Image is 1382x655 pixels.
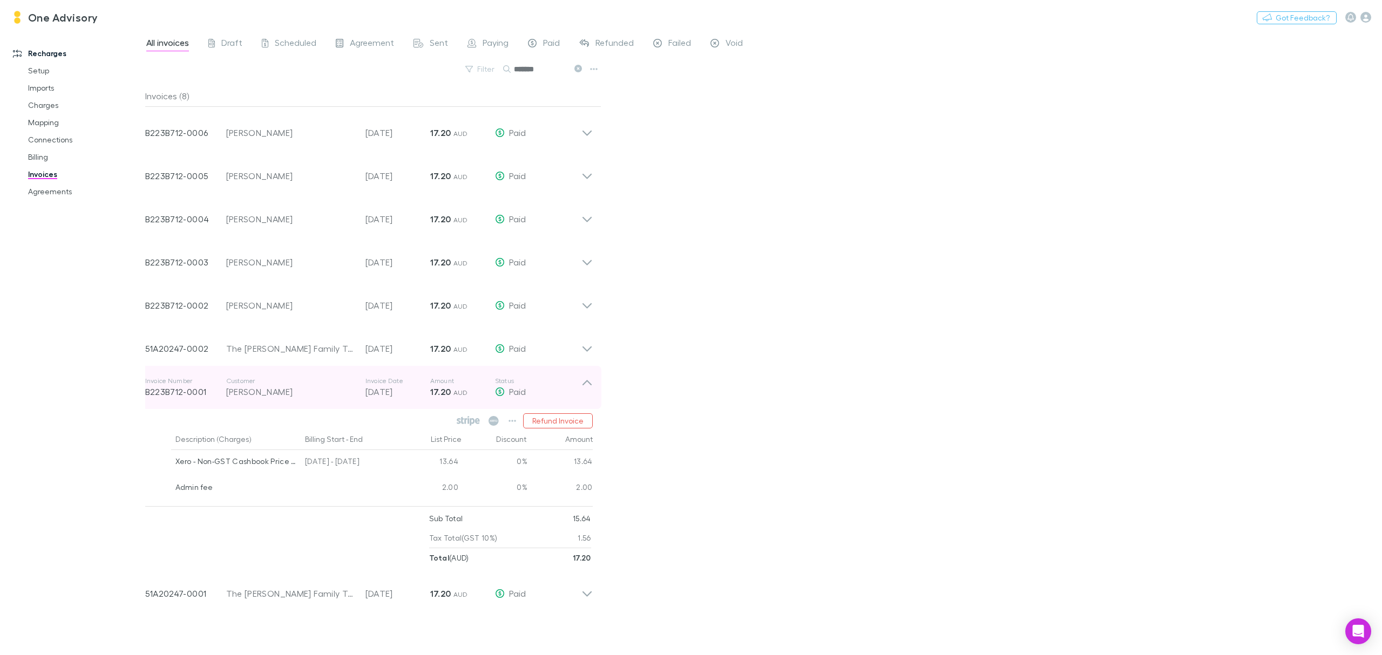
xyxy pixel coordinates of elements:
span: Paid [509,170,526,181]
p: Amount [430,377,495,385]
div: The [PERSON_NAME] Family Trust [226,587,355,600]
span: AUD [453,173,468,181]
div: 13.64 [398,450,463,476]
div: Xero - Non-GST Cashbook Price Plan [175,450,297,473]
p: [DATE] [365,342,430,355]
p: 15.64 [573,509,591,528]
div: [PERSON_NAME] [226,126,355,139]
span: AUD [453,590,468,598]
span: AUD [453,302,468,310]
div: 0% [463,476,527,502]
p: 1.56 [578,528,591,548]
span: All invoices [146,37,189,51]
p: Invoice Date [365,377,430,385]
button: Refund Invoice [523,413,593,428]
span: Failed [668,37,691,51]
button: Filter [460,63,501,76]
div: B223B712-0003[PERSON_NAME][DATE]17.20 AUDPaid [137,236,601,279]
p: [DATE] [365,299,430,312]
p: B223B712-0001 [145,385,226,398]
a: Connections [17,131,154,148]
span: Paid [543,37,560,51]
p: B223B712-0005 [145,169,226,182]
div: B223B712-0005[PERSON_NAME][DATE]17.20 AUDPaid [137,150,601,193]
a: Imports [17,79,154,97]
button: Got Feedback? [1257,11,1337,24]
div: [PERSON_NAME] [226,385,355,398]
span: Paid [509,588,526,598]
p: [DATE] [365,256,430,269]
strong: 17.20 [430,386,451,397]
strong: 17.20 [430,343,451,354]
a: Charges [17,97,154,114]
strong: 17.20 [430,127,451,138]
span: AUD [453,129,468,138]
div: Open Intercom Messenger [1345,618,1371,644]
strong: 17.20 [573,553,591,562]
div: [PERSON_NAME] [226,169,355,182]
span: Paid [509,386,526,397]
span: Paying [483,37,509,51]
div: 2.00 [398,476,463,502]
span: Draft [221,37,242,51]
div: [DATE] - [DATE] [301,450,398,476]
a: Setup [17,62,154,79]
p: Sub Total [429,509,463,528]
p: [DATE] [365,213,430,226]
div: The [PERSON_NAME] Family Trust [226,342,355,355]
strong: Total [429,553,450,562]
p: Status [495,377,581,385]
div: 13.64 [527,450,593,476]
p: B223B712-0006 [145,126,226,139]
a: Billing [17,148,154,166]
span: Void [726,37,743,51]
span: AUD [453,388,468,397]
span: Paid [509,343,526,353]
div: Invoice NumberB223B712-0001Customer[PERSON_NAME]Invoice Date[DATE]Amount17.20 AUDStatusPaid [137,366,601,409]
h3: One Advisory [28,11,98,24]
p: Customer [226,377,355,385]
a: Recharges [2,45,154,62]
strong: 17.20 [430,257,451,268]
span: AUD [453,345,468,353]
div: Admin fee [175,476,297,499]
p: B223B712-0003 [145,256,226,269]
img: One Advisory's Logo [11,11,24,24]
a: Agreements [17,183,154,200]
a: Invoices [17,166,154,183]
span: Paid [509,300,526,310]
strong: 17.20 [430,214,451,224]
span: Paid [509,127,526,138]
p: Tax Total (GST 10%) [429,528,498,548]
a: One Advisory [4,4,105,30]
p: ( AUD ) [429,548,469,568]
span: Paid [509,214,526,224]
div: [PERSON_NAME] [226,256,355,269]
p: [DATE] [365,587,430,600]
span: Scheduled [275,37,316,51]
strong: 17.20 [430,300,451,311]
span: Agreement [350,37,394,51]
p: 51A20247-0002 [145,342,226,355]
strong: 17.20 [430,170,451,181]
div: [PERSON_NAME] [226,213,355,226]
p: B223B712-0004 [145,213,226,226]
p: Invoice Number [145,377,226,385]
p: B223B712-0002 [145,299,226,312]
div: 51A20247-0002The [PERSON_NAME] Family Trust[DATE]17.20 AUDPaid [137,323,601,366]
div: B223B712-0006[PERSON_NAME][DATE]17.20 AUDPaid [137,107,601,150]
p: [DATE] [365,385,430,398]
span: Paid [509,257,526,267]
span: AUD [453,216,468,224]
p: 51A20247-0001 [145,587,226,600]
p: [DATE] [365,126,430,139]
strong: 17.20 [430,588,451,599]
div: B223B712-0002[PERSON_NAME][DATE]17.20 AUDPaid [137,279,601,323]
span: Sent [430,37,448,51]
span: Refunded [595,37,634,51]
div: B223B712-0004[PERSON_NAME][DATE]17.20 AUDPaid [137,193,601,236]
div: 2.00 [527,476,593,502]
div: 51A20247-0001The [PERSON_NAME] Family Trust[DATE]17.20 AUDPaid [137,568,601,611]
div: [PERSON_NAME] [226,299,355,312]
p: [DATE] [365,169,430,182]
